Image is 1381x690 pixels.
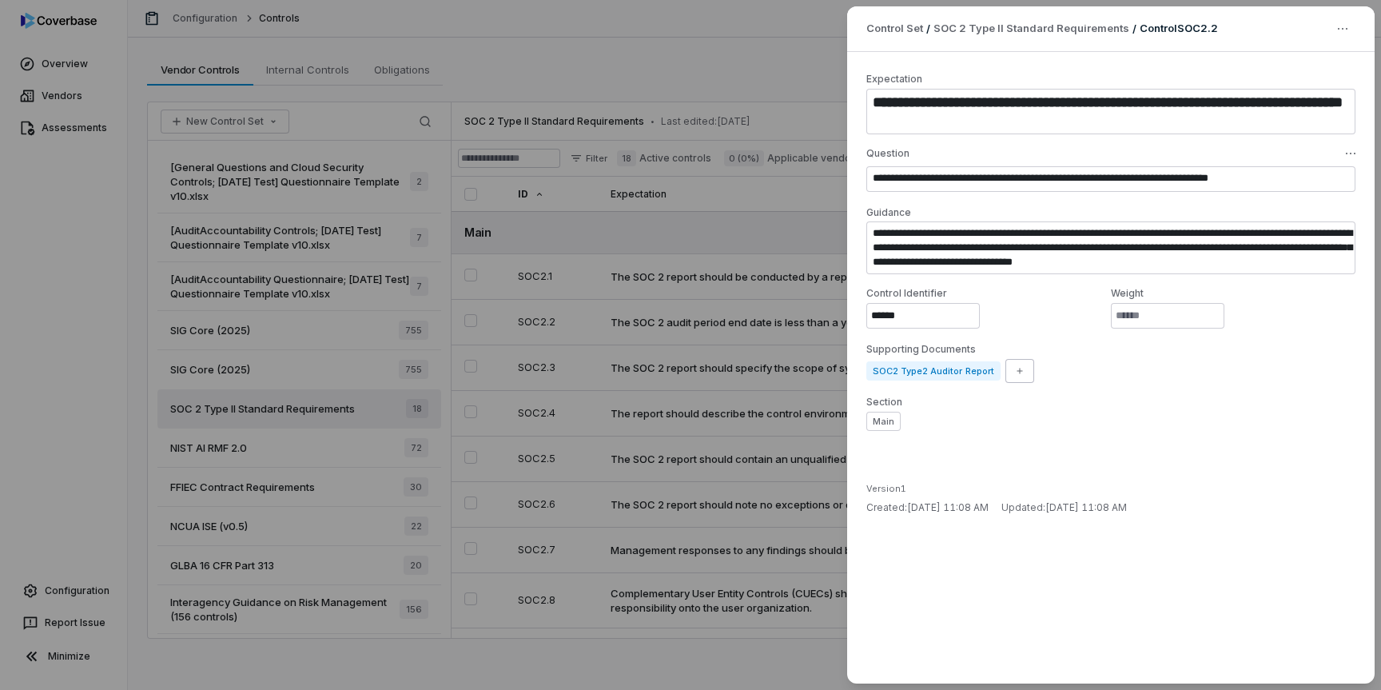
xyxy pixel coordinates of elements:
button: Main [866,412,901,431]
label: Supporting Documents [866,343,976,356]
a: SOC 2 Type II Standard Requirements [933,21,1129,37]
label: Guidance [866,206,911,218]
button: Question actions [1341,144,1360,163]
label: Weight [1111,287,1355,300]
label: Control Identifier [866,287,1111,300]
label: Expectation [866,73,922,85]
span: SOC2 Type2 Auditor Report [866,361,1001,381]
span: Control Set [866,21,923,37]
span: Version 1 [866,483,906,494]
span: Control SOC2.2 [1140,22,1218,34]
span: Updated: [DATE] 11:08 AM [1001,501,1127,513]
span: Created: [DATE] 11:08 AM [866,501,989,513]
label: Question [866,147,909,160]
p: / [926,22,930,36]
label: Section [866,396,1355,409]
p: / [1132,22,1136,36]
